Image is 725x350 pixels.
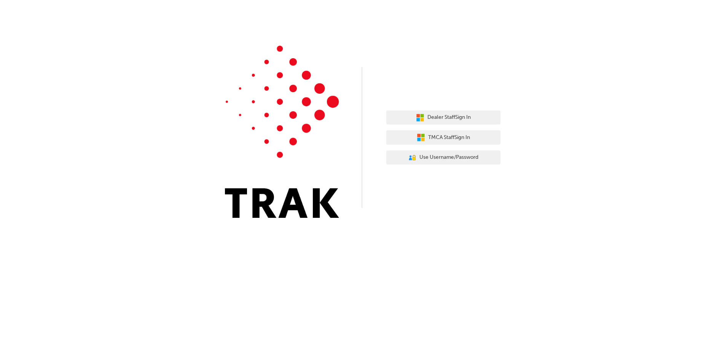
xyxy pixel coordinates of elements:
[427,113,471,122] span: Dealer Staff Sign In
[386,130,500,145] button: TMCA StaffSign In
[428,133,470,142] span: TMCA Staff Sign In
[386,110,500,125] button: Dealer StaffSign In
[225,46,339,218] img: Trak
[419,153,478,162] span: Use Username/Password
[386,150,500,165] button: Use Username/Password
